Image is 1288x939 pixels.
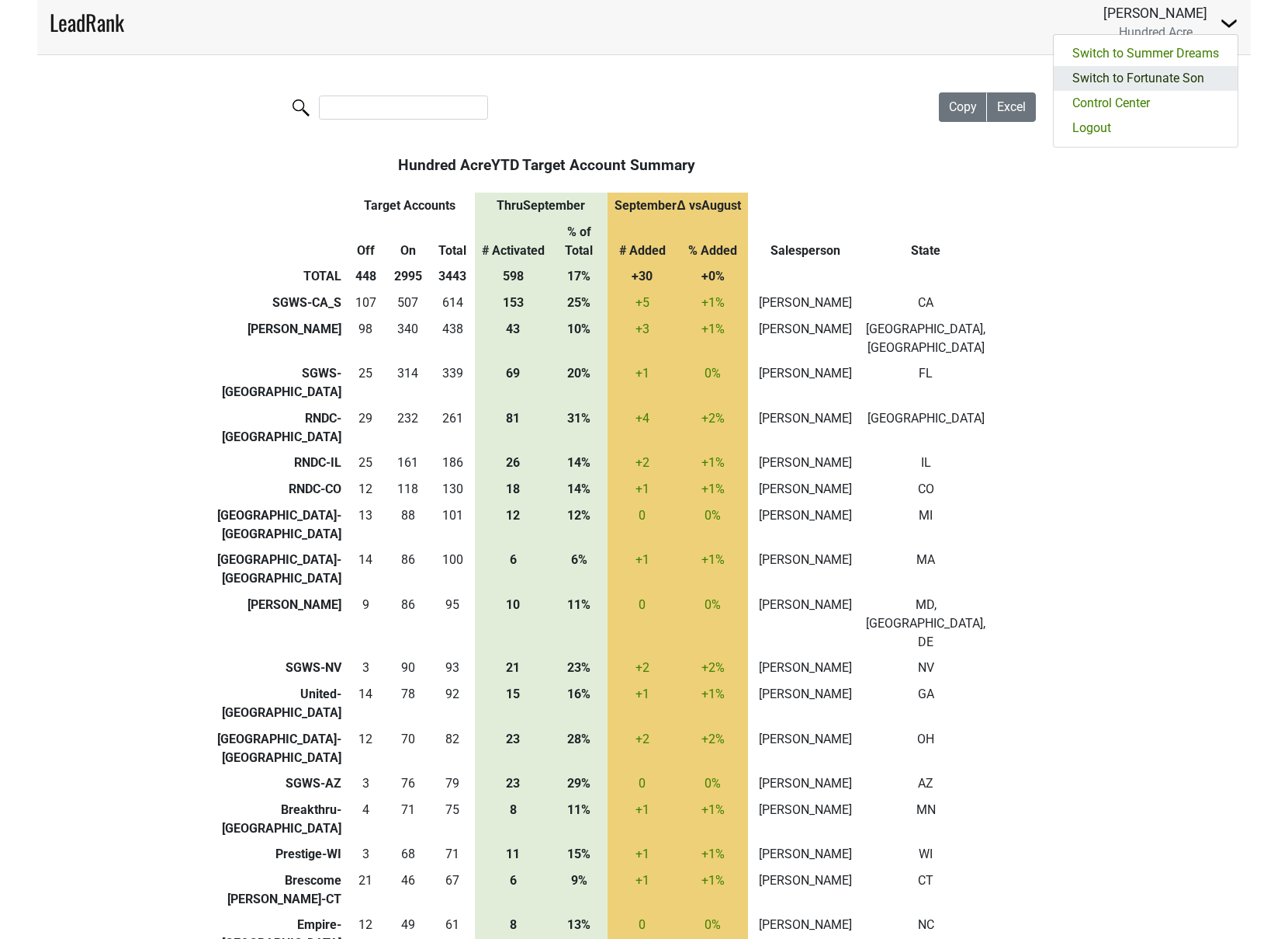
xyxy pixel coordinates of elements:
button: Copy [939,92,988,122]
td: [GEOGRAPHIC_DATA]-[GEOGRAPHIC_DATA] [213,503,345,548]
td: 101 [430,503,475,548]
td: 29 [345,405,386,450]
td: 232 [386,405,430,450]
th: Off: activate to sort column ascending [345,219,386,264]
img: Dropdown Menu [1220,14,1238,33]
td: 25 [345,450,386,477]
th: % of Total: activate to sort column ascending [551,219,607,264]
td: United-[GEOGRAPHIC_DATA] [213,681,345,726]
a: Switch to Summer Dreams [1054,41,1238,66]
td: 86 [386,592,430,656]
td: MD, [GEOGRAPHIC_DATA], DE [862,592,989,656]
td: [GEOGRAPHIC_DATA] [862,405,989,450]
td: SGWS-CA_S [213,290,345,316]
a: Logout [1054,116,1238,141]
td: 79 [430,770,475,797]
td: AZ [862,770,989,797]
td: 12 [345,476,386,503]
th: State: activate to sort column ascending [862,219,989,264]
td: [PERSON_NAME] [748,547,862,592]
td: [PERSON_NAME] [748,290,862,316]
td: 71 [430,841,475,868]
td: [PERSON_NAME] [748,656,862,682]
td: [PERSON_NAME] [748,503,862,548]
td: [PERSON_NAME] [748,592,862,656]
td: 3 [345,841,386,868]
th: TOTAL [213,264,345,290]
th: +30 [608,264,678,290]
td: 118 [386,476,430,503]
td: MI [862,503,989,548]
th: Total: activate to sort column ascending [430,219,475,264]
td: [PERSON_NAME] [748,797,862,842]
th: Target Accounts [345,193,476,219]
td: 4 [345,797,386,842]
button: Excel [987,92,1036,122]
th: # Activated: activate to sort column ascending [475,219,551,264]
a: LeadRank [50,6,124,39]
td: 314 [386,360,430,405]
td: 12 [345,726,386,771]
td: [PERSON_NAME] [748,726,862,771]
td: GA [862,681,989,726]
span: Hundred Acre [1119,25,1193,40]
td: [PERSON_NAME] [748,681,862,726]
div: Dropdown Menu [1053,34,1238,148]
td: 3 [345,656,386,682]
td: [PERSON_NAME] [748,841,862,868]
td: [GEOGRAPHIC_DATA], [GEOGRAPHIC_DATA] [862,316,989,361]
div: [PERSON_NAME] [1103,3,1207,23]
td: 9 [345,592,386,656]
td: 95 [430,592,475,656]
td: [PERSON_NAME] [748,316,862,361]
th: 598 [475,264,551,290]
td: 14 [345,681,386,726]
td: 78 [386,681,430,726]
td: 82 [430,726,475,771]
td: CA [862,290,989,316]
td: 25 [345,360,386,405]
td: 161 [386,450,430,477]
td: 261 [430,405,475,450]
td: 93 [430,656,475,682]
td: 75 [430,797,475,842]
td: 92 [430,681,475,726]
td: 438 [430,316,475,361]
td: SGWS-NV [213,656,345,682]
td: OH [862,726,989,771]
td: 186 [430,450,475,477]
td: RNDC-IL [213,450,345,477]
th: Salesperson: activate to sort column ascending [748,219,862,264]
td: 107 [345,290,386,316]
td: Breakthru-[GEOGRAPHIC_DATA] [213,797,345,842]
td: WI [862,841,989,868]
td: 90 [386,656,430,682]
td: [PERSON_NAME] [213,592,345,656]
td: 86 [386,547,430,592]
td: FL [862,360,989,405]
span: Excel [997,99,1026,114]
th: Hundred Acre YTD Target Account Summary [345,138,749,193]
td: 130 [430,476,475,503]
th: +0% [677,264,748,290]
td: 21 [345,868,386,913]
td: [PERSON_NAME] [748,770,862,797]
a: Switch to Fortunate Son [1054,66,1238,91]
th: September Δ vs August [608,193,749,219]
td: 98 [345,316,386,361]
th: % Added: activate to sort column ascending [677,219,748,264]
td: 339 [430,360,475,405]
td: [GEOGRAPHIC_DATA]-[GEOGRAPHIC_DATA] [213,726,345,771]
td: 13 [345,503,386,548]
td: [PERSON_NAME] [213,316,345,361]
td: CT [862,868,989,913]
td: 71 [386,797,430,842]
th: 3443 [430,264,475,290]
td: MN [862,797,989,842]
th: &nbsp;: activate to sort column ascending [213,138,345,193]
td: [PERSON_NAME] [748,360,862,405]
td: MA [862,547,989,592]
td: 88 [386,503,430,548]
span: Copy [949,99,977,114]
td: 100 [430,547,475,592]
